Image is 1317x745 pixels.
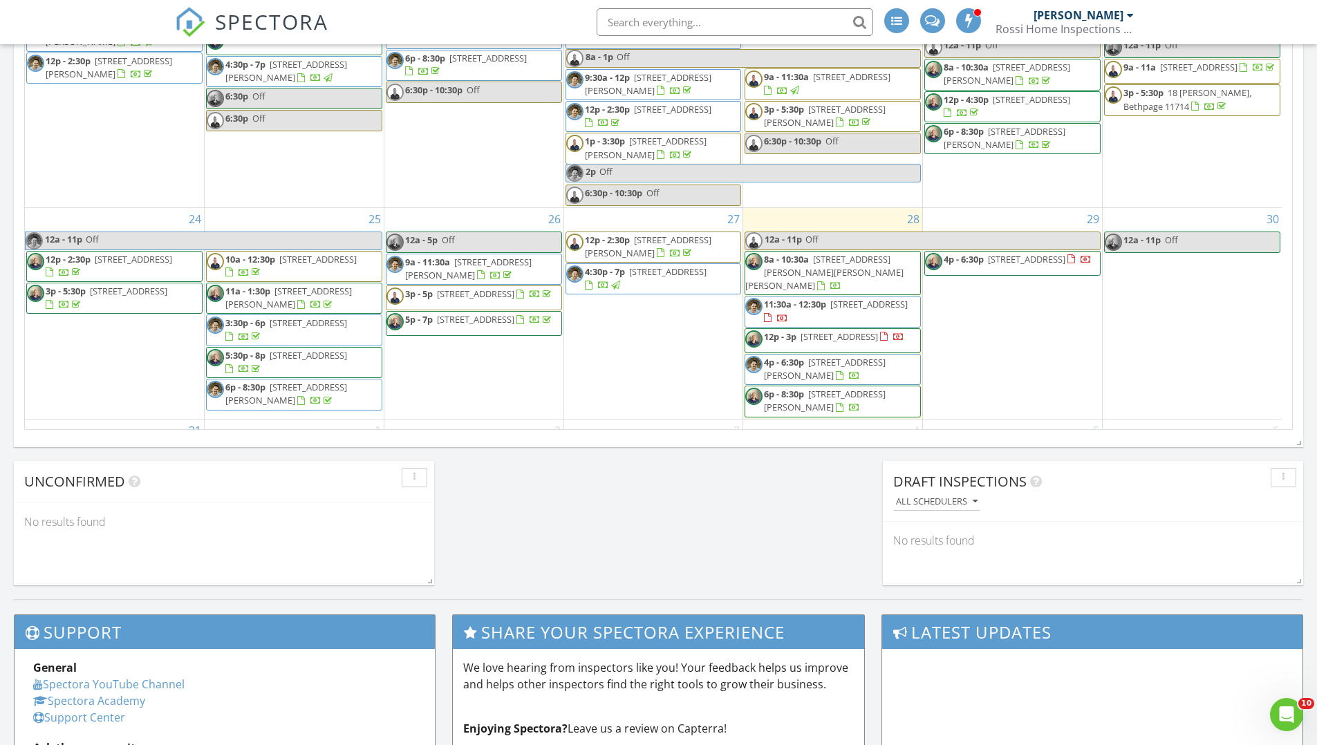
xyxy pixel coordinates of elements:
a: 5:30p - 8p [STREET_ADDRESS] [225,349,347,375]
iframe: Intercom live chat [1270,698,1303,731]
a: 12p - 3p [STREET_ADDRESS] [745,328,921,353]
a: 9a - 11:30a [STREET_ADDRESS][PERSON_NAME] [405,256,532,281]
h3: Latest Updates [882,615,1302,649]
img: img_5377.jpg [745,330,763,348]
span: [STREET_ADDRESS] [270,317,347,329]
span: 9a - 11a [1123,61,1156,73]
a: 12p - 2:30p [STREET_ADDRESS] [46,253,172,279]
img: copy_of_blue_and_black_illustrative_gaming_esports_logo.jpeg [1105,86,1122,104]
span: 12a - 11p [764,232,803,249]
span: 6p - 8:30p [764,388,804,400]
span: 4p - 6:30p [764,356,804,368]
img: img_5377.jpg [207,285,224,302]
a: 9:30a - 12p [STREET_ADDRESS][PERSON_NAME] [566,69,742,100]
a: 3p - 5:30p [STREET_ADDRESS] [46,285,167,310]
span: 1p - 3:30p [585,135,625,147]
a: Go to August 29, 2025 [1084,208,1102,230]
span: 3p - 5:30p [46,285,86,297]
td: Go to September 3, 2025 [563,419,743,475]
img: The Best Home Inspection Software - Spectora [175,7,205,37]
a: 12p - 2:30p [STREET_ADDRESS] [26,251,203,282]
span: [STREET_ADDRESS][PERSON_NAME] [764,356,886,381]
span: Off [442,234,455,246]
img: copy_of_blue_and_black_illustrative_gaming_esports_logo.jpeg [745,103,763,120]
span: [STREET_ADDRESS][PERSON_NAME] [585,234,711,259]
span: Off [985,39,998,51]
a: 9a - 11:30a [STREET_ADDRESS] [745,68,921,100]
td: Go to August 29, 2025 [923,207,1103,419]
span: Draft Inspections [893,472,1027,491]
img: img_5377.jpg [925,93,942,111]
img: img_5377.jpg [207,90,224,107]
span: Off [1165,39,1178,51]
a: 12p - 4:30p [STREET_ADDRESS] [924,91,1101,122]
span: 5p - 7p [405,313,433,326]
span: [STREET_ADDRESS] [437,313,514,326]
span: Off [467,84,480,96]
div: All schedulers [896,497,978,507]
img: copy_of_blue_and_black_illustrative_gaming_esports_logo.jpeg [566,234,583,251]
a: 10a - 12:30p [STREET_ADDRESS] [225,253,357,279]
a: 4p - 6:30p [STREET_ADDRESS][PERSON_NAME] [764,356,886,381]
img: img_6482_1.jpg [745,356,763,373]
a: 9a - 11a [STREET_ADDRESS] [1104,59,1280,84]
a: 6p - 8:30p [STREET_ADDRESS][PERSON_NAME] [944,125,1065,151]
span: 4:30p - 7p [585,265,625,278]
td: Go to August 24, 2025 [25,207,205,419]
a: 9:30a - 12p [STREET_ADDRESS][PERSON_NAME] [585,71,711,97]
a: Spectora YouTube Channel [33,677,185,692]
a: 3p - 5p [STREET_ADDRESS] [405,287,554,300]
a: 8a - 10:30a [STREET_ADDRESS][PERSON_NAME][PERSON_NAME][PERSON_NAME] [745,253,904,292]
a: 6p - 8:30p [STREET_ADDRESS][PERSON_NAME] [764,388,886,413]
span: [STREET_ADDRESS] [1160,61,1237,73]
span: [STREET_ADDRESS][PERSON_NAME] [585,71,711,97]
span: 10a - 12:30p [225,253,275,265]
span: 12p - 2:30p [585,234,630,246]
a: 4p - 6:30p [STREET_ADDRESS] [944,253,1092,265]
span: [STREET_ADDRESS] [449,52,527,64]
a: 8a - 10:30a [STREET_ADDRESS][PERSON_NAME] [944,61,1070,86]
span: Off [86,233,99,245]
img: copy_of_blue_and_black_illustrative_gaming_esports_logo.jpeg [925,39,942,56]
span: 9a - 11:30a [405,256,450,268]
span: [STREET_ADDRESS] [634,103,711,115]
span: [STREET_ADDRESS][PERSON_NAME] [944,61,1070,86]
a: Go to August 30, 2025 [1264,208,1282,230]
td: Go to August 30, 2025 [1102,207,1282,419]
span: [STREET_ADDRESS] [90,285,167,297]
a: 3p - 5:30p 18 [PERSON_NAME], Bethpage 11714 [1104,84,1280,115]
a: 4p - 6:30p [STREET_ADDRESS][PERSON_NAME] [745,354,921,385]
span: [STREET_ADDRESS] [801,330,878,343]
a: 12p - 2:30p [STREET_ADDRESS] [566,101,742,132]
img: img_5377.jpg [745,253,763,270]
span: [STREET_ADDRESS] [813,70,890,83]
a: Go to August 28, 2025 [904,208,922,230]
a: Go to August 31, 2025 [186,419,204,442]
img: img_6482_1.jpg [207,381,224,398]
span: [STREET_ADDRESS] [993,93,1070,106]
span: 6:30p - 10:30p [764,135,821,147]
a: 6p - 8:30p [STREET_ADDRESS] [405,52,527,77]
span: [STREET_ADDRESS] [988,253,1065,265]
span: Off [1165,234,1178,246]
img: img_5377.jpg [925,61,942,78]
span: [STREET_ADDRESS] [830,298,908,310]
img: img_5377.jpg [745,388,763,405]
p: Leave us a review on Capterra! [463,720,854,737]
img: img_5377.jpg [925,253,942,270]
a: 4:30p - 7p [STREET_ADDRESS][PERSON_NAME] [206,56,382,87]
span: [STREET_ADDRESS] [270,349,347,361]
img: copy_of_blue_and_black_illustrative_gaming_esports_logo.jpeg [566,50,583,67]
a: 11a - 1:30p [STREET_ADDRESS][PERSON_NAME] [206,283,382,314]
a: Go to August 26, 2025 [545,208,563,230]
a: 4:30p - 7p [STREET_ADDRESS] [566,263,742,294]
a: 11:30a - 12:30p [STREET_ADDRESS] [764,298,908,323]
img: copy_of_blue_and_black_illustrative_gaming_esports_logo.jpeg [566,187,583,204]
img: img_6482_1.jpg [207,58,224,75]
img: img_6482_1.jpg [386,52,404,69]
span: 8a - 10:30a [944,61,989,73]
div: No results found [14,503,434,540]
a: 1p - 3:30p [STREET_ADDRESS][PERSON_NAME] [585,135,707,160]
a: 3p - 5:30p [STREET_ADDRESS][PERSON_NAME] [745,101,921,132]
a: Go to September 4, 2025 [910,419,922,442]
